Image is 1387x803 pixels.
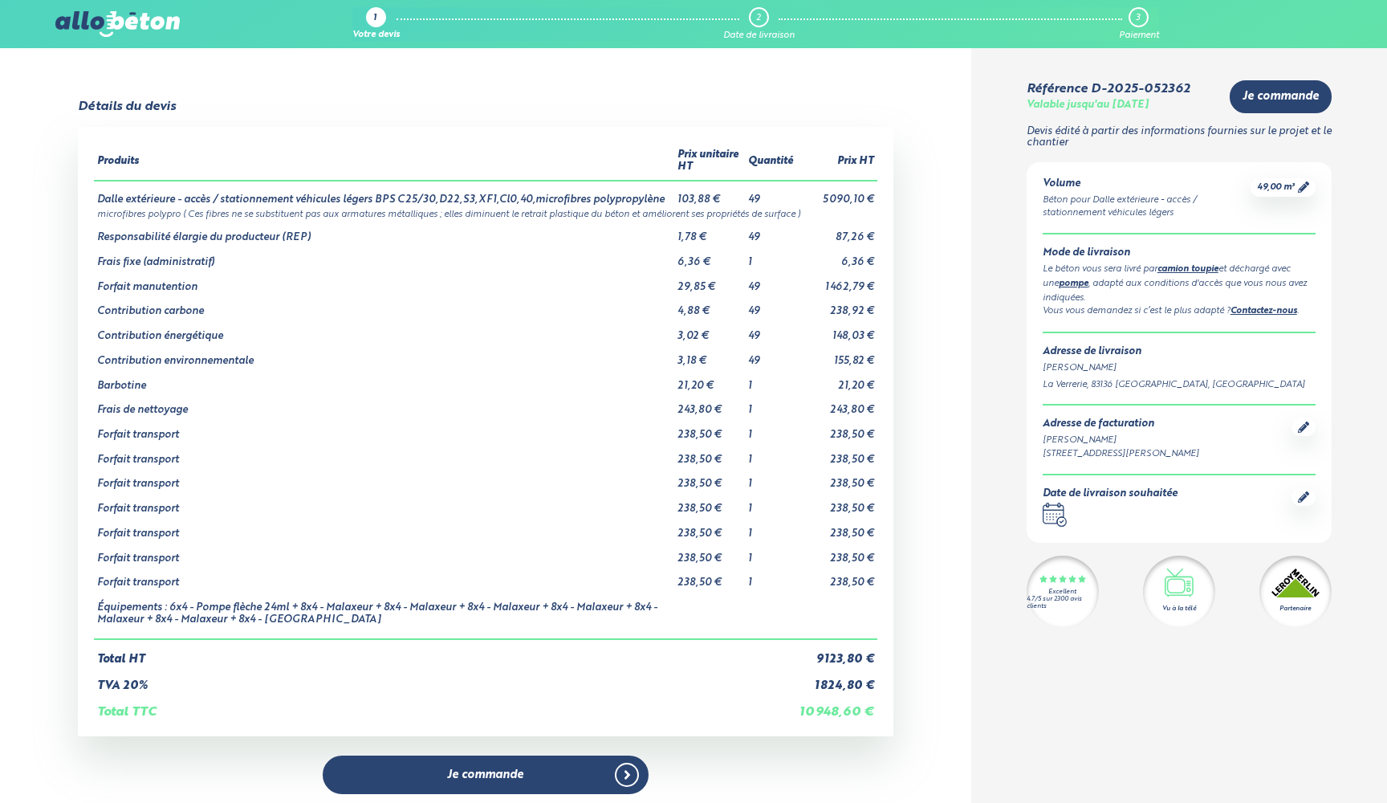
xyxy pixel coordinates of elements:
[796,639,877,666] td: 9 123,80 €
[1043,263,1316,304] div: Le béton vous sera livré par et déchargé avec une , adapté aux conditions d'accès que vous nous a...
[745,392,796,417] td: 1
[373,14,376,24] div: 1
[94,244,674,269] td: Frais fixe (administratif)
[796,442,877,467] td: 238,50 €
[1043,488,1178,500] div: Date de livraison souhaitée
[796,565,877,589] td: 238,50 €
[1027,596,1099,610] div: 4.7/5 sur 2300 avis clients
[674,244,745,269] td: 6,36 €
[796,692,877,719] td: 10 948,60 €
[1162,604,1196,613] div: Vu à la télé
[796,417,877,442] td: 238,50 €
[1230,307,1297,316] a: Contactez-nous
[1043,361,1316,375] div: [PERSON_NAME]
[94,269,674,294] td: Forfait manutention
[1043,418,1199,430] div: Adresse de facturation
[796,219,877,244] td: 87,26 €
[745,293,796,318] td: 49
[352,7,400,41] a: 1 Votre devis
[745,540,796,565] td: 1
[674,318,745,343] td: 3,02 €
[796,666,877,693] td: 1 824,80 €
[94,318,674,343] td: Contribution énergétique
[1043,304,1316,319] div: Vous vous demandez si c’est le plus adapté ? .
[674,417,745,442] td: 238,50 €
[745,244,796,269] td: 1
[1027,126,1332,149] p: Devis édité à partir des informations fournies sur le projet et le chantier
[94,516,674,540] td: Forfait transport
[674,491,745,516] td: 238,50 €
[94,392,674,417] td: Frais de nettoyage
[674,181,745,206] td: 103,88 €
[1027,82,1190,96] div: Référence D-2025-052362
[674,565,745,589] td: 238,50 €
[745,269,796,294] td: 49
[1119,7,1159,41] a: 3 Paiement
[94,368,674,393] td: Barbotine
[674,368,745,393] td: 21,20 €
[796,540,877,565] td: 238,50 €
[745,565,796,589] td: 1
[94,565,674,589] td: Forfait transport
[796,516,877,540] td: 238,50 €
[723,7,795,41] a: 2 Date de livraison
[1043,434,1199,447] div: [PERSON_NAME]
[94,143,674,180] th: Produits
[796,343,877,368] td: 155,82 €
[323,756,649,795] a: Je commande
[745,143,796,180] th: Quantité
[674,442,745,467] td: 238,50 €
[447,768,523,782] span: Je commande
[745,516,796,540] td: 1
[1157,265,1218,274] a: camion toupie
[796,392,877,417] td: 243,80 €
[1043,447,1199,461] div: [STREET_ADDRESS][PERSON_NAME]
[745,442,796,467] td: 1
[674,143,745,180] th: Prix unitaire HT
[94,466,674,491] td: Forfait transport
[1043,247,1316,259] div: Mode de livraison
[796,143,877,180] th: Prix HT
[796,269,877,294] td: 1 462,79 €
[1059,279,1088,288] a: pompe
[796,244,877,269] td: 6,36 €
[1243,90,1319,104] span: Je commande
[756,13,761,23] div: 2
[745,466,796,491] td: 1
[796,368,877,393] td: 21,20 €
[745,491,796,516] td: 1
[745,368,796,393] td: 1
[94,692,796,719] td: Total TTC
[674,293,745,318] td: 4,88 €
[94,442,674,467] td: Forfait transport
[94,589,674,639] td: Équipements : 6x4 - Pompe flèche 24ml + 8x4 - Malaxeur + 8x4 - Malaxeur + 8x4 - Malaxeur + 8x4 - ...
[94,491,674,516] td: Forfait transport
[1119,31,1159,41] div: Paiement
[352,31,400,41] div: Votre devis
[94,417,674,442] td: Forfait transport
[94,206,877,220] td: microfibres polypro ( Ces fibres ne se substituent pas aux armatures métalliques ; elles diminuen...
[796,181,877,206] td: 5 090,10 €
[674,343,745,368] td: 3,18 €
[745,417,796,442] td: 1
[745,343,796,368] td: 49
[1043,178,1251,190] div: Volume
[94,666,796,693] td: TVA 20%
[1230,80,1332,113] a: Je commande
[55,11,179,37] img: allobéton
[1244,740,1369,785] iframe: Help widget launcher
[1048,589,1076,596] div: Excellent
[723,31,795,41] div: Date de livraison
[674,269,745,294] td: 29,85 €
[674,392,745,417] td: 243,80 €
[796,466,877,491] td: 238,50 €
[674,219,745,244] td: 1,78 €
[674,540,745,565] td: 238,50 €
[745,219,796,244] td: 49
[1136,13,1140,23] div: 3
[1043,346,1316,358] div: Adresse de livraison
[94,343,674,368] td: Contribution environnementale
[94,181,674,206] td: Dalle extérieure - accès / stationnement véhicules légers BPS C25/30,D22,S3,XF1,Cl0,40,microfibre...
[94,219,674,244] td: Responsabilité élargie du producteur (REP)
[745,181,796,206] td: 49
